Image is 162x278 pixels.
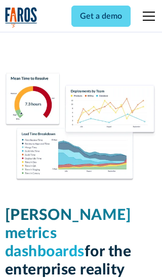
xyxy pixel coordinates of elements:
[5,208,132,259] span: [PERSON_NAME] metrics dashboards
[5,73,157,182] img: Dora Metrics Dashboard
[5,7,37,28] img: Logo of the analytics and reporting company Faros.
[5,7,37,28] a: home
[71,6,131,27] a: Get a demo
[137,4,157,28] div: menu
